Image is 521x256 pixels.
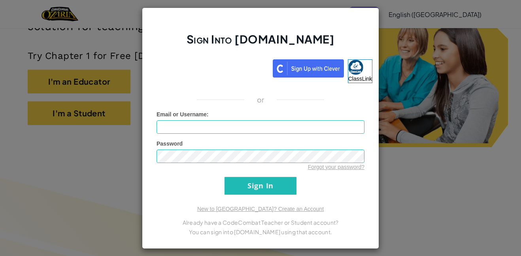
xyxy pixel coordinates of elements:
span: Email or Username [157,111,207,118]
iframe: Sign in with Google Button [145,59,273,76]
span: Password [157,140,183,147]
p: Already have a CodeCombat Teacher or Student account? [157,218,364,227]
input: Sign In [225,177,296,195]
p: You can sign into [DOMAIN_NAME] using that account. [157,227,364,237]
img: classlink-logo-small.png [348,60,363,75]
h2: Sign Into [DOMAIN_NAME] [157,32,364,55]
a: Forgot your password? [308,164,364,170]
span: ClassLink [348,76,372,82]
img: clever_sso_button@2x.png [273,59,344,78]
p: or [257,95,264,104]
label: : [157,110,209,118]
a: New to [GEOGRAPHIC_DATA]? Create an Account [197,206,324,212]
